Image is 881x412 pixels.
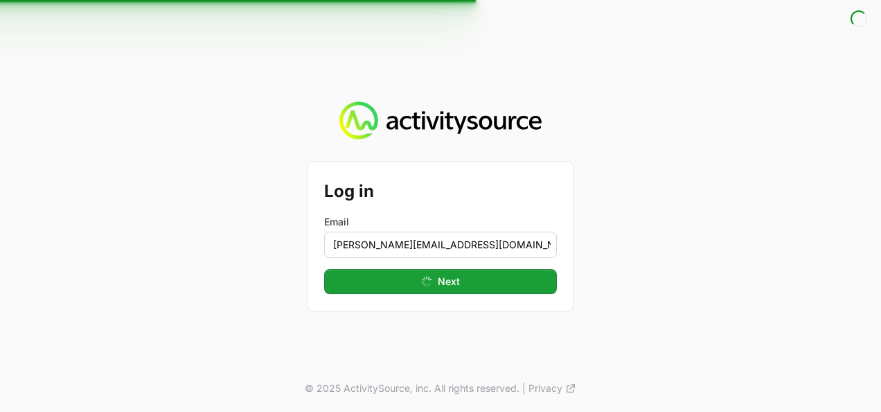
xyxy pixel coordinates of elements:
input: Enter your email [324,232,557,258]
button: Next [324,269,557,294]
p: © 2025 ActivitySource, inc. All rights reserved. [305,381,519,395]
span: Next [438,273,460,290]
a: Privacy [528,381,576,395]
img: Activity Source [339,101,541,140]
span: | [522,381,526,395]
h2: Log in [324,179,557,204]
label: Email [324,215,557,229]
